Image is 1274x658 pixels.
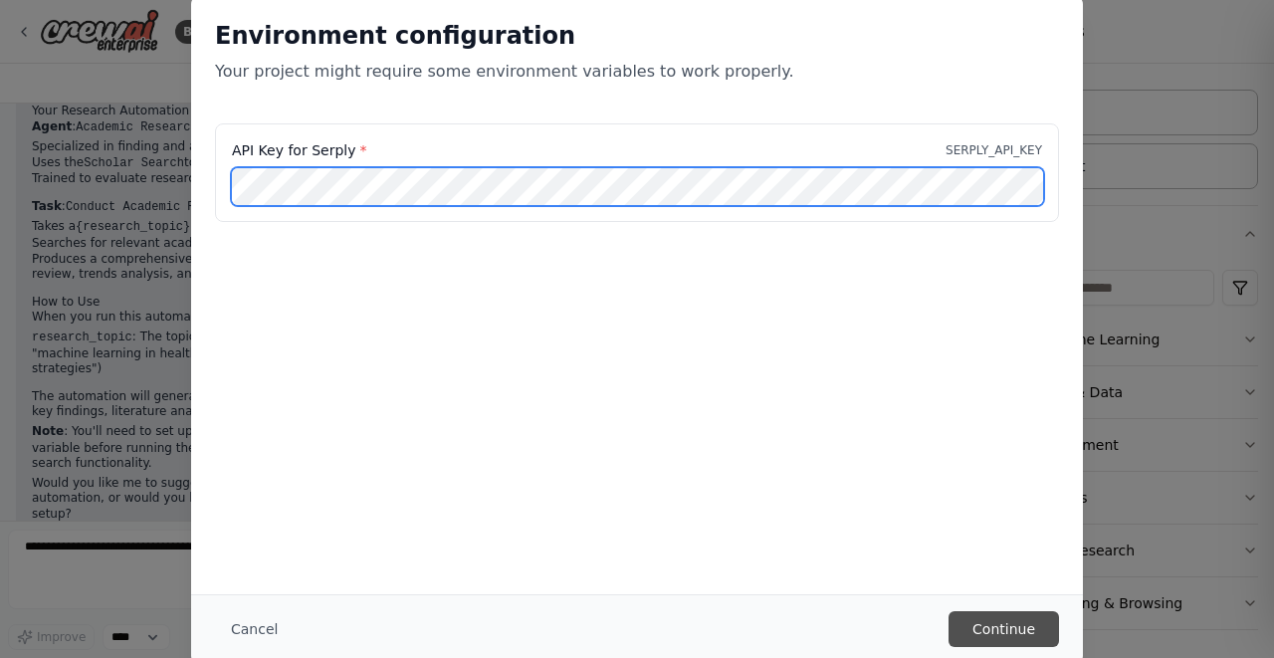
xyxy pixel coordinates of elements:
label: API Key for Serply [232,140,366,160]
button: Continue [949,611,1059,647]
p: Your project might require some environment variables to work properly. [215,60,1059,84]
button: Cancel [215,611,294,647]
h2: Environment configuration [215,20,1059,52]
p: SERPLY_API_KEY [946,142,1042,158]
